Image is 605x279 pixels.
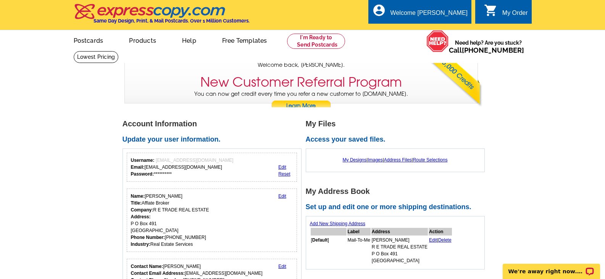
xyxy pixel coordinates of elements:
[502,10,528,20] div: My Order
[156,158,233,163] span: [EMAIL_ADDRESS][DOMAIN_NAME]
[117,31,168,49] a: Products
[306,120,489,128] h1: My Files
[278,171,290,177] a: Reset
[131,214,151,219] strong: Address:
[127,189,297,252] div: Your personal details.
[484,3,498,17] i: shopping_cart
[170,31,208,49] a: Help
[306,135,489,144] h2: Access your saved files.
[449,46,524,54] span: Call
[429,236,452,264] td: |
[131,271,185,276] strong: Contact Email Addresss:
[210,31,279,49] a: Free Templates
[131,158,155,163] strong: Username:
[347,228,371,235] th: Label
[484,8,528,18] a: shopping_cart My Order
[498,255,605,279] iframe: LiveChat chat widget
[429,237,437,243] a: Edit
[131,264,163,269] strong: Contact Name:
[131,193,209,248] div: [PERSON_NAME] Afflate Broker R E TRADE REAL ESTATE P O Box 491 [GEOGRAPHIC_DATA] [PHONE_NUMBER] R...
[127,153,297,182] div: Your login information.
[125,90,478,112] p: You can now get credit every time you refer a new customer to [DOMAIN_NAME].
[310,153,481,167] div: | | |
[343,157,367,163] a: My Designs
[131,194,145,199] strong: Name:
[311,236,347,264] td: [ ]
[371,236,428,264] td: [PERSON_NAME] R E TRADE REAL ESTATE P O Box 491 [GEOGRAPHIC_DATA]
[131,171,154,177] strong: Password:
[123,135,306,144] h2: Update your user information.
[278,164,286,170] a: Edit
[61,31,116,49] a: Postcards
[390,10,468,20] div: Welcome [PERSON_NAME]
[371,228,428,235] th: Address
[131,235,165,240] strong: Phone Number:
[372,3,386,17] i: account_circle
[449,39,528,54] span: Need help? Are you stuck?
[74,9,250,24] a: Same Day Design, Print, & Mail Postcards. Over 1 Million Customers.
[131,200,142,206] strong: Title:
[131,164,145,170] strong: Email:
[271,100,331,112] a: Learn More
[278,194,286,199] a: Edit
[278,264,286,269] a: Edit
[347,236,371,264] td: Mail-To-Me
[426,30,449,52] img: help
[131,242,150,247] strong: Industry:
[429,228,452,235] th: Action
[258,61,345,69] span: Welcome back, [PERSON_NAME].
[200,74,402,90] h3: New Customer Referral Program
[462,46,524,54] a: [PHONE_NUMBER]
[413,157,448,163] a: Route Selections
[94,18,250,24] h4: Same Day Design, Print, & Mail Postcards. Over 1 Million Customers.
[306,187,489,195] h1: My Address Book
[438,237,452,243] a: Delete
[123,120,306,128] h1: Account Information
[384,157,412,163] a: Address Files
[131,207,153,213] strong: Company:
[368,157,382,163] a: Images
[310,221,365,226] a: Add New Shipping Address
[306,203,489,211] h2: Set up and edit one or more shipping destinations.
[312,237,328,243] b: Default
